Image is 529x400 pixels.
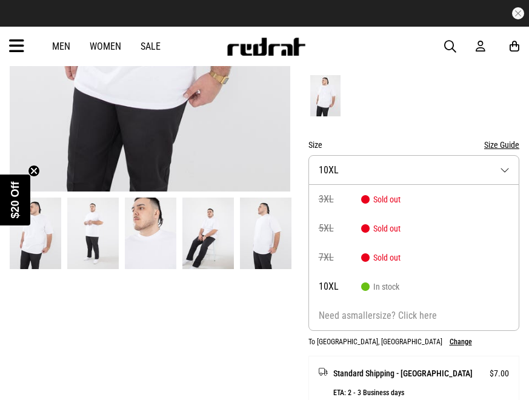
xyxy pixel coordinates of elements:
[10,198,61,269] img: Proclub Heavy Weight White T-shirt - Big & Tall in White
[226,38,306,56] img: Redrat logo
[308,138,519,152] div: Size
[330,58,350,68] span: White
[347,310,376,321] span: smaller
[308,338,442,346] p: To [GEOGRAPHIC_DATA], [GEOGRAPHIC_DATA]
[319,282,361,292] span: 10XL
[361,253,401,262] span: Sold out
[319,224,361,233] span: 5XL
[141,41,161,52] a: Sale
[333,366,473,381] span: Standard Shipping - [GEOGRAPHIC_DATA]
[309,301,519,330] a: Need asmallersize? Click here
[319,164,339,176] span: 10XL
[90,41,121,52] a: Women
[361,195,401,204] span: Sold out
[52,41,70,52] a: Men
[67,198,119,269] img: Proclub Heavy Weight White T-shirt - Big & Tall in White
[484,138,519,152] button: Size Guide
[361,282,399,292] span: In stock
[310,75,341,116] img: White
[450,338,472,346] button: Change
[308,155,519,185] button: 10XL
[182,198,234,269] img: Proclub Heavy Weight White T-shirt - Big & Tall in White
[319,253,361,262] span: 7XL
[361,224,401,233] span: Sold out
[490,366,509,381] span: $7.00
[125,198,176,269] img: Proclub Heavy Weight White T-shirt - Big & Tall in White
[28,165,40,177] button: Close teaser
[174,7,356,19] iframe: Customer reviews powered by Trustpilot
[9,181,21,218] span: $20 Off
[7,232,14,233] button: Next
[10,5,46,41] button: Open LiveChat chat widget
[319,195,361,204] span: 3XL
[240,198,291,269] img: Proclub Heavy Weight White T-shirt - Big & Tall in White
